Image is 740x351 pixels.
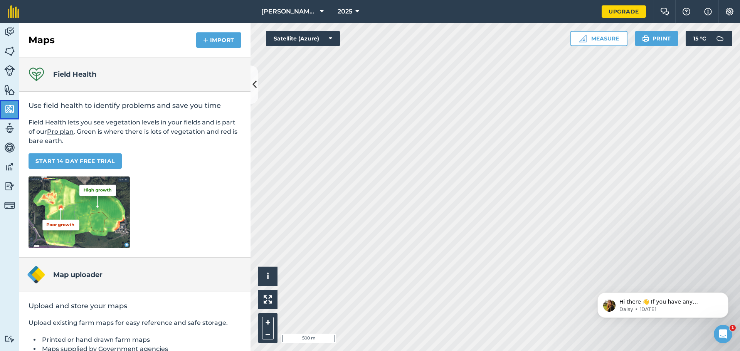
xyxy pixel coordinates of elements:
[29,34,55,46] h2: Maps
[262,328,274,339] button: –
[29,118,241,146] p: Field Health lets you see vegetation levels in your fields and is part of our . Green is where th...
[4,180,15,192] img: svg+xml;base64,PD94bWwgdmVyc2lvbj0iMS4wIiBlbmNvZGluZz0idXRmLTgiPz4KPCEtLSBHZW5lcmF0b3I6IEFkb2JlIE...
[267,271,269,281] span: i
[8,5,19,18] img: fieldmargin Logo
[725,8,734,15] img: A cog icon
[4,26,15,38] img: svg+xml;base64,PD94bWwgdmVyc2lvbj0iMS4wIiBlbmNvZGluZz0idXRmLTgiPz4KPCEtLSBHZW5lcmF0b3I6IEFkb2JlIE...
[196,32,241,48] button: Import
[714,325,732,343] iframe: Intercom live chat
[712,31,728,46] img: svg+xml;base64,PD94bWwgdmVyc2lvbj0iMS4wIiBlbmNvZGluZz0idXRmLTgiPz4KPCEtLSBHZW5lcmF0b3I6IEFkb2JlIE...
[730,325,736,331] span: 1
[203,35,209,45] img: svg+xml;base64,PHN2ZyB4bWxucz0iaHR0cDovL3d3dy53My5vcmcvMjAwMC9zdmciIHdpZHRoPSIxNCIgaGVpZ2h0PSIyNC...
[266,31,340,46] button: Satellite (Azure)
[686,31,732,46] button: 15 °C
[682,8,691,15] img: A question mark icon
[40,335,241,344] li: Printed or hand drawn farm maps
[586,276,740,330] iframe: Intercom notifications message
[579,35,587,42] img: Ruler icon
[264,295,272,304] img: Four arrows, one pointing top left, one top right, one bottom right and the last bottom left
[4,200,15,211] img: svg+xml;base64,PD94bWwgdmVyc2lvbj0iMS4wIiBlbmNvZGluZz0idXRmLTgiPz4KPCEtLSBHZW5lcmF0b3I6IEFkb2JlIE...
[660,8,669,15] img: Two speech bubbles overlapping with the left bubble in the forefront
[635,31,678,46] button: Print
[27,265,45,284] img: Map uploader logo
[53,69,96,80] h4: Field Health
[29,101,241,110] h2: Use field health to identify problems and save you time
[4,142,15,153] img: svg+xml;base64,PD94bWwgdmVyc2lvbj0iMS4wIiBlbmNvZGluZz0idXRmLTgiPz4KPCEtLSBHZW5lcmF0b3I6IEFkb2JlIE...
[4,84,15,96] img: svg+xml;base64,PHN2ZyB4bWxucz0iaHR0cDovL3d3dy53My5vcmcvMjAwMC9zdmciIHdpZHRoPSI1NiIgaGVpZ2h0PSI2MC...
[4,45,15,57] img: svg+xml;base64,PHN2ZyB4bWxucz0iaHR0cDovL3d3dy53My5vcmcvMjAwMC9zdmciIHdpZHRoPSI1NiIgaGVpZ2h0PSI2MC...
[338,7,352,16] span: 2025
[258,267,277,286] button: i
[29,318,241,327] p: Upload existing farm maps for easy reference and safe storage.
[262,317,274,328] button: +
[47,128,74,135] a: Pro plan
[704,7,712,16] img: svg+xml;base64,PHN2ZyB4bWxucz0iaHR0cDovL3d3dy53My5vcmcvMjAwMC9zdmciIHdpZHRoPSIxNyIgaGVpZ2h0PSIxNy...
[53,269,103,280] h4: Map uploader
[693,31,706,46] span: 15 ° C
[4,335,15,343] img: svg+xml;base64,PD94bWwgdmVyc2lvbj0iMS4wIiBlbmNvZGluZz0idXRmLTgiPz4KPCEtLSBHZW5lcmF0b3I6IEFkb2JlIE...
[4,161,15,173] img: svg+xml;base64,PD94bWwgdmVyc2lvbj0iMS4wIiBlbmNvZGluZz0idXRmLTgiPz4KPCEtLSBHZW5lcmF0b3I6IEFkb2JlIE...
[4,103,15,115] img: svg+xml;base64,PHN2ZyB4bWxucz0iaHR0cDovL3d3dy53My5vcmcvMjAwMC9zdmciIHdpZHRoPSI1NiIgaGVpZ2h0PSI2MC...
[4,65,15,76] img: svg+xml;base64,PD94bWwgdmVyc2lvbj0iMS4wIiBlbmNvZGluZz0idXRmLTgiPz4KPCEtLSBHZW5lcmF0b3I6IEFkb2JlIE...
[29,301,241,311] h2: Upload and store your maps
[570,31,627,46] button: Measure
[4,123,15,134] img: svg+xml;base64,PD94bWwgdmVyc2lvbj0iMS4wIiBlbmNvZGluZz0idXRmLTgiPz4KPCEtLSBHZW5lcmF0b3I6IEFkb2JlIE...
[261,7,317,16] span: [PERSON_NAME] FARMS
[642,34,649,43] img: svg+xml;base64,PHN2ZyB4bWxucz0iaHR0cDovL3d3dy53My5vcmcvMjAwMC9zdmciIHdpZHRoPSIxOSIgaGVpZ2h0PSIyNC...
[29,153,122,169] a: START 14 DAY FREE TRIAL
[602,5,646,18] a: Upgrade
